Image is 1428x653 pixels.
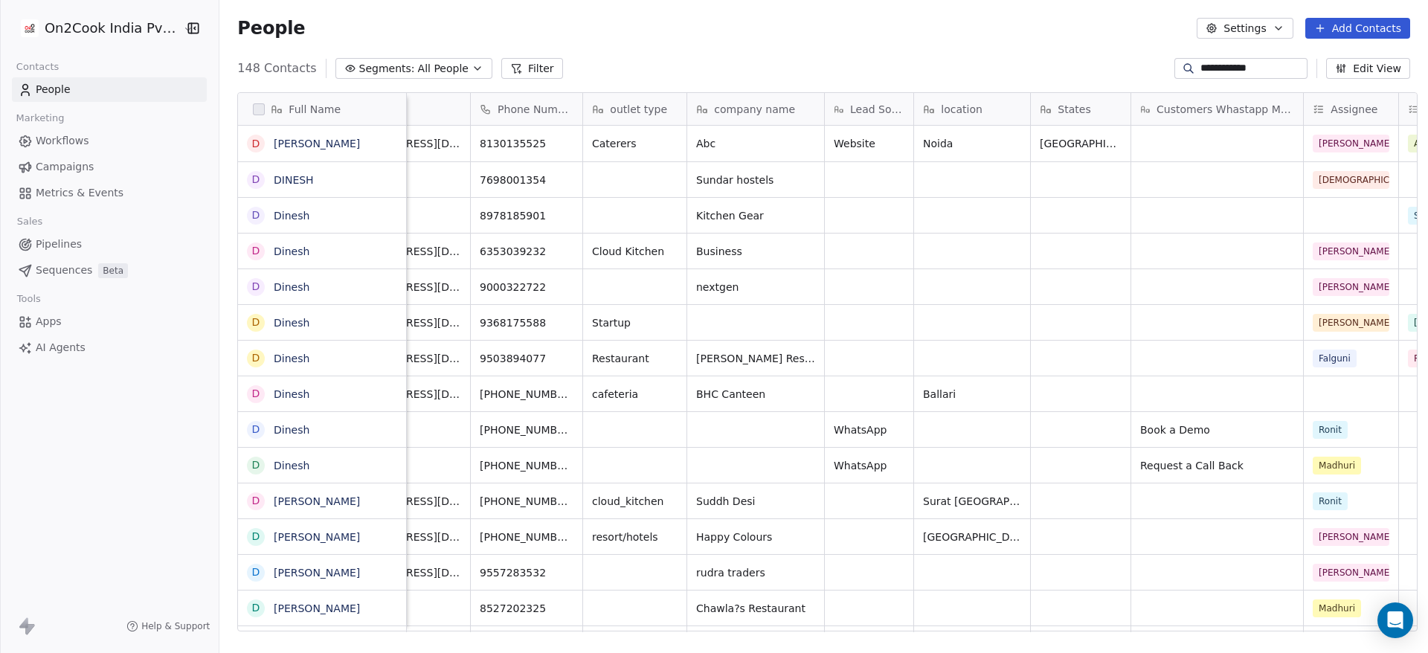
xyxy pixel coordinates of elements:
button: Settings [1197,18,1293,39]
span: [GEOGRAPHIC_DATA] [923,530,1021,544]
button: Edit View [1326,58,1410,79]
span: Phone Number [498,102,573,117]
a: People [12,77,207,102]
span: Marketing [10,107,71,129]
span: [PERSON_NAME] [1313,528,1389,546]
span: Sequences [36,263,92,278]
span: 9000322722 [480,280,573,295]
span: Help & Support [141,620,210,632]
a: Dinesh [274,317,309,329]
div: D [252,386,260,402]
span: outlet type [610,102,667,117]
span: [PERSON_NAME] [1313,314,1389,332]
div: D [252,136,260,152]
span: Book a Demo [1140,422,1294,437]
a: [PERSON_NAME] [274,567,360,579]
a: DINESH [274,174,314,186]
div: D [252,493,260,509]
span: AI Agents [36,340,86,356]
a: Workflows [12,129,207,153]
div: location [914,93,1030,125]
a: [PERSON_NAME] [274,531,360,543]
span: [PHONE_NUMBER] [480,494,573,509]
span: Contacts [10,56,65,78]
span: 9557283532 [480,565,573,580]
span: 7698001354 [480,173,573,187]
span: 9368175588 [480,315,573,330]
span: 9503894077 [480,351,573,366]
span: Customers Whastapp Message [1157,102,1294,117]
span: company name [714,102,795,117]
a: Apps [12,309,207,334]
div: D [252,315,260,330]
span: WhatsApp [834,422,904,437]
div: grid [238,126,407,632]
span: resort/hotels [592,530,678,544]
span: 6353039232 [480,244,573,259]
div: D [252,243,260,259]
span: 8978185901 [480,208,573,223]
span: [PERSON_NAME] [1313,135,1389,152]
a: Metrics & Events [12,181,207,205]
div: Open Intercom Messenger [1377,602,1413,638]
span: [PERSON_NAME] [1313,278,1389,296]
span: Surat [GEOGRAPHIC_DATA] [923,494,1021,509]
a: Dinesh [274,460,309,472]
a: [PERSON_NAME] [274,495,360,507]
div: Full Name [238,93,406,125]
a: Help & Support [126,620,210,632]
a: Dinesh [274,210,309,222]
a: Dinesh [274,388,309,400]
div: D [252,564,260,580]
span: Restaurant [592,351,678,366]
span: [PERSON_NAME] Restaurant [696,351,815,366]
span: Madhuri [1313,457,1361,475]
span: Lead Source [850,102,904,117]
span: Apps [36,314,62,329]
div: Lead Source [825,93,913,125]
span: Pipelines [36,237,82,252]
span: Noida [923,136,1021,151]
div: Assignee [1304,93,1398,125]
a: [PERSON_NAME] [274,602,360,614]
span: nextgen [696,280,815,295]
a: Dinesh [274,245,309,257]
a: Pipelines [12,232,207,257]
span: Assignee [1331,102,1377,117]
span: Beta [98,263,128,278]
span: Ronit [1313,421,1348,439]
div: D [252,208,260,223]
span: [PHONE_NUMBER] [480,458,573,473]
a: AI Agents [12,335,207,360]
span: 8130135525 [480,136,573,151]
span: Caterers [592,136,678,151]
div: D [252,529,260,544]
img: on2cook%20logo-04%20copy.jpg [21,19,39,37]
div: Phone Number [471,93,582,125]
span: Falguni [1313,350,1357,367]
span: Abc [696,136,815,151]
span: People [237,17,305,39]
span: Startup [592,315,678,330]
span: [PERSON_NAME] [1313,242,1389,260]
div: outlet type [583,93,686,125]
span: Full Name [289,102,341,117]
span: 148 Contacts [237,59,316,77]
span: On2Cook India Pvt. Ltd. [45,19,179,38]
a: Campaigns [12,155,207,179]
span: People [36,82,71,97]
span: Madhuri [1313,599,1361,617]
span: States [1058,102,1090,117]
button: Add Contacts [1305,18,1410,39]
span: location [941,102,982,117]
span: 8527202325 [480,601,573,616]
div: D [252,279,260,295]
div: Customers Whastapp Message [1131,93,1303,125]
span: WhatsApp [834,458,904,473]
a: Dinesh [274,281,309,293]
div: D [252,350,260,366]
div: D [252,172,260,187]
button: On2Cook India Pvt. Ltd. [18,16,173,41]
span: Campaigns [36,159,94,175]
div: company name [687,93,824,125]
